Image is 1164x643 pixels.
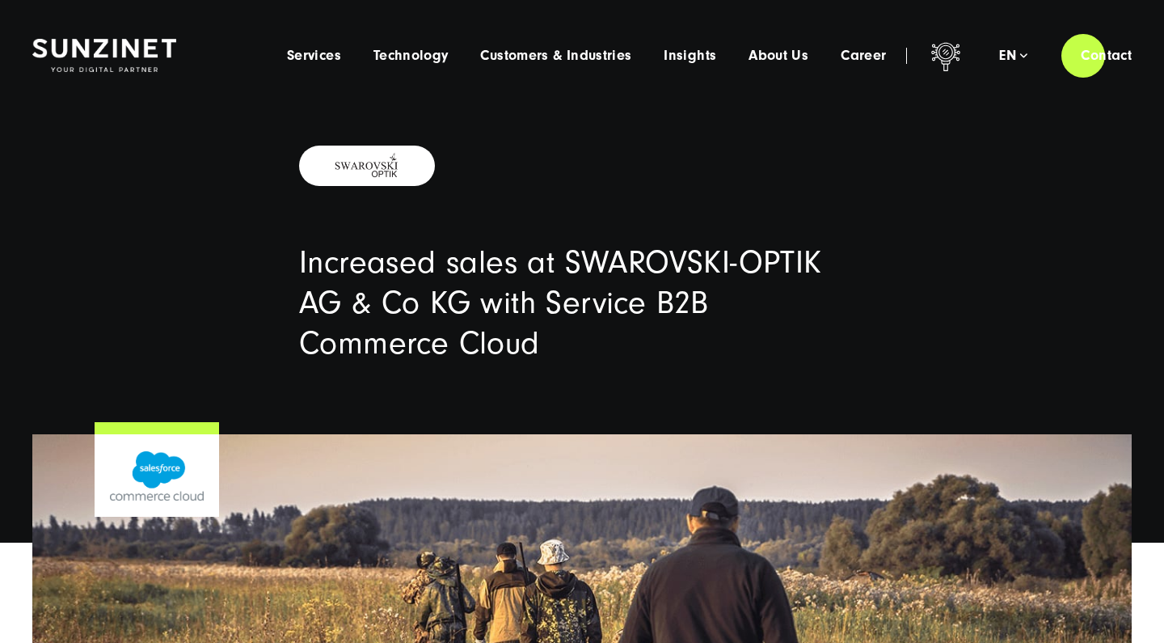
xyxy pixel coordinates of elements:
[999,48,1027,64] div: en
[664,48,716,64] a: Insights
[325,152,409,180] img: Swarovski optik logo - Customer logo - Salesforce B2B-Commerce Consulting and implementation agen...
[480,48,631,64] a: Customers & Industries
[749,48,808,64] a: About Us
[841,48,886,64] a: Career
[110,451,205,501] img: Salesforce commerce cloud Logo - Salesforce commerce cloud agency SUNZINET
[32,39,176,73] img: SUNZINET Full Service Digital Agentur
[1061,32,1151,78] a: Contact
[287,48,341,64] a: Services
[373,48,449,64] a: Technology
[299,243,865,364] h1: Increased sales at SWAROVSKI-OPTIK AG & Co KG with Service B2B Commerce Cloud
